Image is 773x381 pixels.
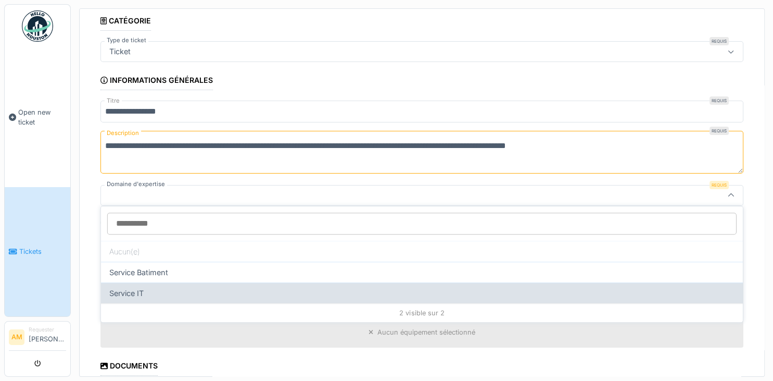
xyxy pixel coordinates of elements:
[29,326,66,334] div: Requester
[100,72,213,90] div: Informations générales
[101,303,743,322] div: 2 visible sur 2
[709,96,729,105] div: Requis
[105,180,167,189] label: Domaine d'expertise
[101,241,743,262] div: Aucun(e)
[9,326,66,351] a: AM Requester[PERSON_NAME]
[101,262,743,282] div: Service Batiment
[105,127,141,140] label: Description
[709,127,729,135] div: Requis
[22,10,53,42] img: Badge_color-CXgf-gQk.svg
[9,329,24,345] li: AM
[709,37,729,45] div: Requis
[101,282,743,303] div: Service IT
[100,358,158,376] div: Documents
[5,187,70,317] a: Tickets
[19,247,66,256] span: Tickets
[5,47,70,187] a: Open new ticket
[105,36,148,45] label: Type de ticket
[105,46,135,57] div: Ticket
[18,107,66,127] span: Open new ticket
[105,96,122,105] label: Titre
[100,13,151,31] div: Catégorie
[709,181,729,189] div: Requis
[377,327,475,337] div: Aucun équipement sélectionné
[29,326,66,348] li: [PERSON_NAME]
